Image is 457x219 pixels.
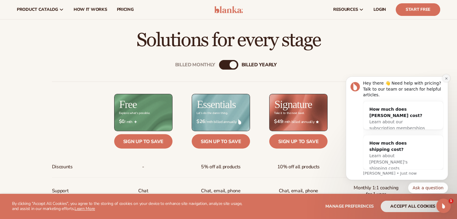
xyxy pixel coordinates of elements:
span: / mth billed annually [197,119,245,124]
span: 5% off all products [201,161,241,172]
div: billed Yearly [242,62,277,68]
strong: $49 [274,119,283,124]
p: By clicking "Accept All Cookies", you agree to the storing of cookies on your device to enhance s... [12,201,249,211]
h2: Free [119,99,137,110]
span: Discounts [52,161,73,172]
a: Learn More [75,206,95,211]
span: LOGIN [373,7,386,12]
span: 1 [449,199,453,203]
button: Manage preferences [325,201,374,212]
div: Let’s do the damn thing. [197,112,228,115]
span: How It Works [74,7,107,12]
span: / mth billed annually [274,119,323,124]
h2: Solutions for every stage [17,30,440,50]
div: Explore what's possible. [119,112,150,115]
span: pricing [117,7,133,12]
p: Chat, email, phone [201,185,240,196]
a: Sign up to save [269,134,328,148]
span: Manage preferences [325,203,374,209]
img: Essentials_BG_9050f826-5aa9-47d9-a362-757b82c62641.jpg [192,94,250,130]
span: Support [52,185,69,196]
strong: $26 [197,119,205,124]
a: Sign up to save [114,134,172,148]
span: / mth [119,119,168,124]
img: logo [214,6,243,13]
img: free_bg.png [114,94,172,130]
span: resources [333,7,358,12]
span: - [142,161,144,172]
a: Sign up to save [192,134,250,148]
strong: $0 [119,119,125,124]
button: accept all cookies [381,201,445,212]
img: drop.png [238,119,241,124]
img: Signature_BG_eeb718c8-65ac-49e3-a4e5-327c6aa73146.jpg [270,94,327,130]
iframe: Intercom live chat [436,199,451,213]
div: Billed Monthly [175,62,215,68]
h2: Essentials [197,99,236,110]
p: Chat [138,185,148,196]
span: 10% off all products [277,161,320,172]
div: Take it to the next level. [274,112,304,115]
img: Free_Icon_bb6e7c7e-73f8-44bd-8ed0-223ea0fc522e.png [134,120,137,123]
span: Chat, email, phone [279,185,318,196]
h2: Signature [274,99,312,110]
img: Star_6.png [316,120,319,123]
a: Start Free [396,3,440,16]
span: product catalog [17,7,58,12]
iframe: Intercom notifications message [337,73,457,203]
